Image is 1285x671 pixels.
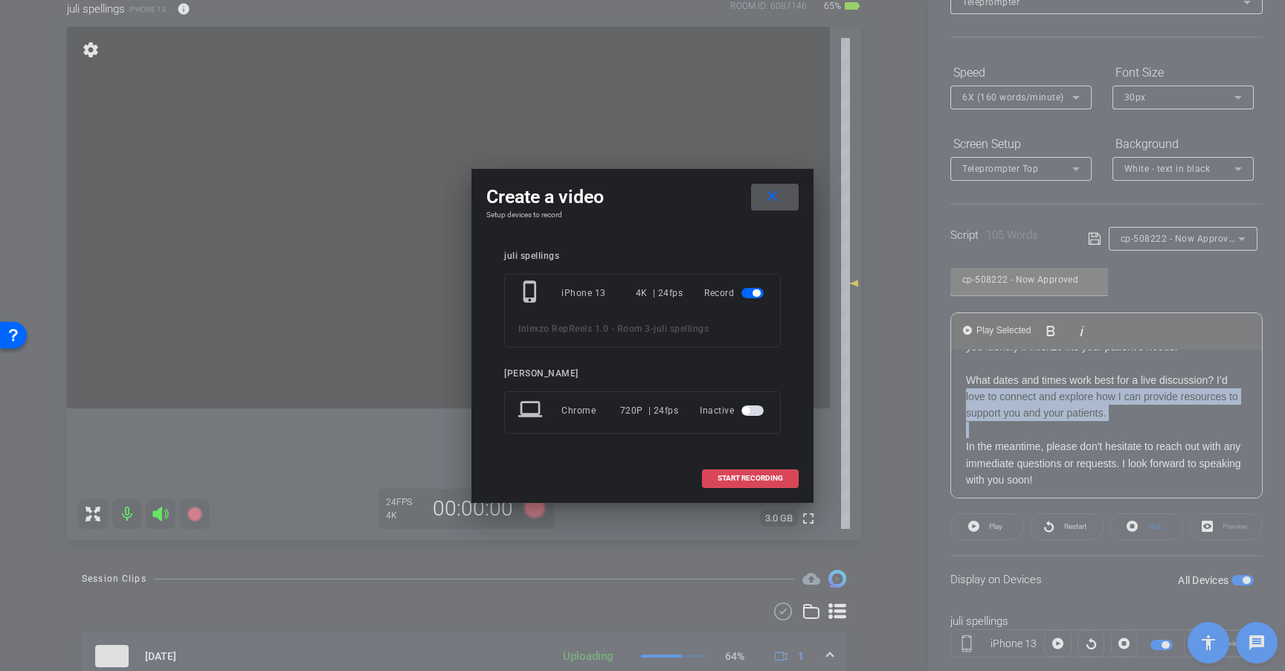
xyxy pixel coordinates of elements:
[704,280,767,306] div: Record
[654,324,709,334] span: juli spellings
[504,251,781,262] div: juli spellings
[518,280,545,306] mat-icon: phone_iphone
[763,187,782,206] mat-icon: close
[518,324,651,334] span: Inlexzo RepReels 1.0 - Room 3
[561,280,636,306] div: iPhone 13
[702,469,799,488] button: START RECORDING
[651,324,654,334] span: -
[561,397,620,424] div: Chrome
[718,475,783,482] span: START RECORDING
[620,397,679,424] div: 720P | 24fps
[486,211,799,219] h4: Setup devices to record
[486,184,799,211] div: Create a video
[518,397,545,424] mat-icon: laptop
[636,280,683,306] div: 4K | 24fps
[700,397,767,424] div: Inactive
[504,368,781,379] div: [PERSON_NAME]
